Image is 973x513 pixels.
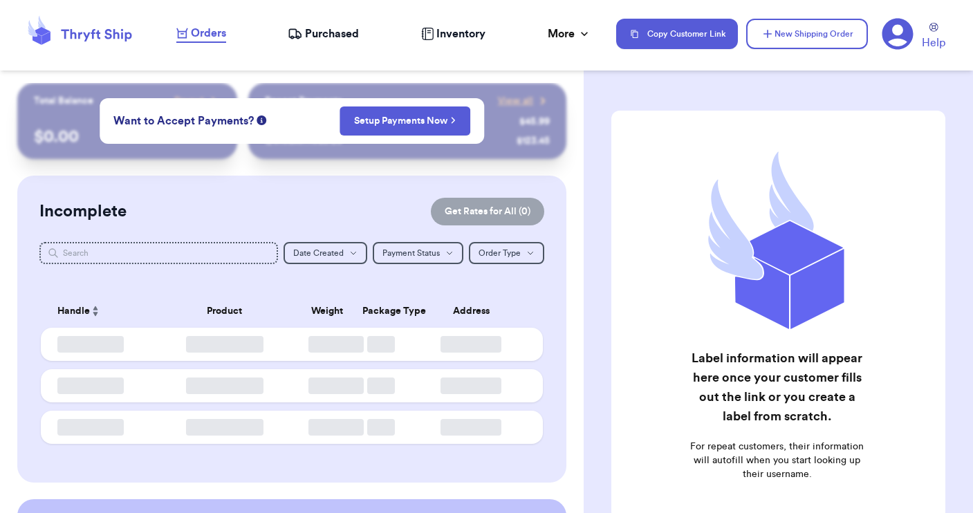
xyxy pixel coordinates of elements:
[149,295,299,328] th: Product
[922,23,945,51] a: Help
[34,94,93,108] p: Total Balance
[176,25,226,43] a: Orders
[113,113,254,129] span: Want to Accept Payments?
[284,242,367,264] button: Date Created
[498,94,533,108] span: View all
[174,94,221,108] a: Payout
[548,26,591,42] div: More
[39,200,127,223] h2: Incomplete
[354,114,456,128] a: Setup Payments Now
[431,198,544,225] button: Get Rates for All (0)
[39,242,278,264] input: Search
[288,26,359,42] a: Purchased
[354,295,408,328] th: Package Type
[498,94,550,108] a: View all
[408,295,543,328] th: Address
[382,249,440,257] span: Payment Status
[421,26,485,42] a: Inventory
[469,242,544,264] button: Order Type
[373,242,463,264] button: Payment Status
[34,126,220,148] p: $ 0.00
[293,249,344,257] span: Date Created
[517,134,550,148] div: $ 123.45
[436,26,485,42] span: Inventory
[479,249,521,257] span: Order Type
[519,115,550,129] div: $ 45.99
[300,295,354,328] th: Weight
[746,19,868,49] button: New Shipping Order
[685,348,870,426] h2: Label information will appear here once your customer fills out the link or you create a label fr...
[57,304,90,319] span: Handle
[685,440,870,481] p: For repeat customers, their information will autofill when you start looking up their username.
[265,94,342,108] p: Recent Payments
[90,303,101,319] button: Sort ascending
[174,94,204,108] span: Payout
[922,35,945,51] span: Help
[191,25,226,41] span: Orders
[616,19,738,49] button: Copy Customer Link
[340,106,470,136] button: Setup Payments Now
[305,26,359,42] span: Purchased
